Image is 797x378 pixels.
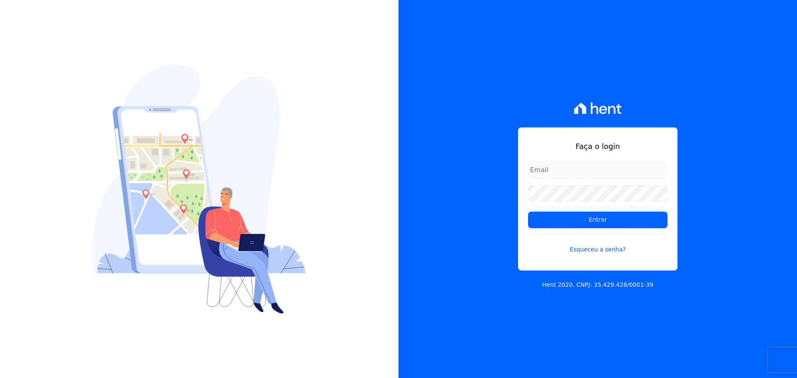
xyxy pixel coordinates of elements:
[528,212,667,228] input: Entrar
[93,64,306,314] img: Login
[528,162,667,178] input: Email
[542,280,653,289] p: Hent 2020. CNPJ: 35.429.428/0001-39
[528,141,667,152] h1: Faça o login
[528,235,667,254] a: Esqueceu a senha?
